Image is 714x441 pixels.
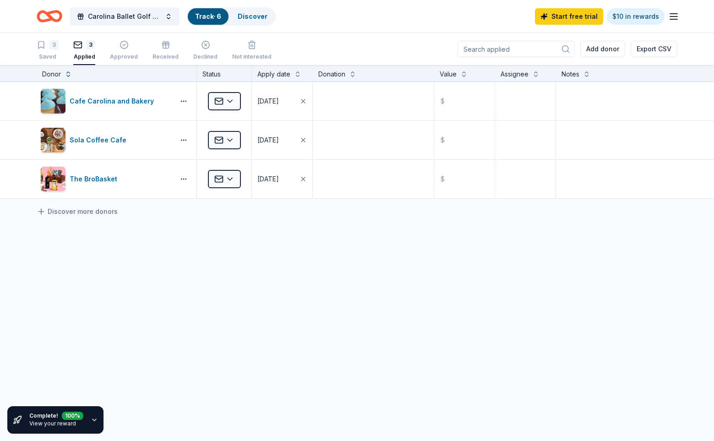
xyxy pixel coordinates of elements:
[49,40,59,49] div: 3
[37,53,59,60] div: Saved
[62,410,83,419] div: 100 %
[41,89,65,114] img: Image for Cafe Carolina and Bakery
[252,160,312,198] button: [DATE]
[37,206,118,217] a: Discover more donors
[70,174,121,185] div: The BroBasket
[37,37,59,65] button: 3Saved
[40,166,171,192] button: Image for The BroBasketThe BroBasket
[42,69,61,80] div: Donor
[187,7,276,26] button: Track· 6Discover
[88,11,161,22] span: Carolina Ballet Golf Classic
[153,37,179,65] button: Received
[257,69,290,80] div: Apply date
[193,37,218,65] button: Declined
[232,37,272,65] button: Not interested
[73,53,95,60] div: Applied
[252,82,312,120] button: [DATE]
[195,12,221,20] a: Track· 6
[257,174,279,185] div: [DATE]
[40,88,171,114] button: Image for Cafe Carolina and BakeryCafe Carolina and Bakery
[110,53,138,60] div: Approved
[40,127,171,153] button: Image for Sola Coffee CafeSola Coffee Cafe
[41,128,65,152] img: Image for Sola Coffee Cafe
[232,53,272,60] div: Not interested
[440,69,457,80] div: Value
[318,69,345,80] div: Donation
[29,412,83,420] div: Complete!
[238,12,267,20] a: Discover
[607,8,665,25] a: $10 in rewards
[252,121,312,159] button: [DATE]
[29,420,76,427] a: View your reward
[458,41,575,57] input: Search applied
[580,41,625,57] button: Add donor
[561,69,579,80] div: Notes
[86,40,95,49] div: 3
[153,53,179,60] div: Received
[70,7,180,26] button: Carolina Ballet Golf Classic
[535,8,603,25] a: Start free trial
[73,37,95,65] button: 3Applied
[631,41,677,57] button: Export CSV
[197,65,252,82] div: Status
[37,5,62,27] a: Home
[70,135,130,146] div: Sola Coffee Cafe
[257,96,279,107] div: [DATE]
[70,96,158,107] div: Cafe Carolina and Bakery
[110,37,138,65] button: Approved
[41,167,65,191] img: Image for The BroBasket
[257,135,279,146] div: [DATE]
[501,69,529,80] div: Assignee
[193,53,218,60] div: Declined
